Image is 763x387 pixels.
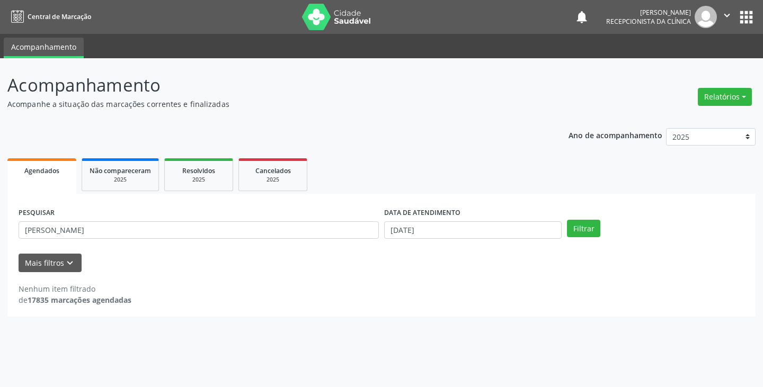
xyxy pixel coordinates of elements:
[172,176,225,184] div: 2025
[19,221,379,239] input: Nome, CNS
[7,8,91,25] a: Central de Marcação
[737,8,756,26] button: apps
[19,283,131,294] div: Nenhum item filtrado
[721,10,733,21] i: 
[7,98,531,110] p: Acompanhe a situação das marcações correntes e finalizadas
[19,294,131,305] div: de
[4,38,84,58] a: Acompanhamento
[28,295,131,305] strong: 17835 marcações agendadas
[64,257,76,269] i: keyboard_arrow_down
[695,6,717,28] img: img
[606,17,691,26] span: Recepcionista da clínica
[717,6,737,28] button: 
[255,166,291,175] span: Cancelados
[606,8,691,17] div: [PERSON_NAME]
[90,176,151,184] div: 2025
[24,166,59,175] span: Agendados
[246,176,299,184] div: 2025
[90,166,151,175] span: Não compareceram
[384,221,562,239] input: Selecione um intervalo
[698,88,752,106] button: Relatórios
[19,205,55,221] label: PESQUISAR
[182,166,215,175] span: Resolvidos
[7,72,531,98] p: Acompanhamento
[28,12,91,21] span: Central de Marcação
[384,205,460,221] label: DATA DE ATENDIMENTO
[19,254,82,272] button: Mais filtroskeyboard_arrow_down
[567,220,600,238] button: Filtrar
[574,10,589,24] button: notifications
[569,128,662,141] p: Ano de acompanhamento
